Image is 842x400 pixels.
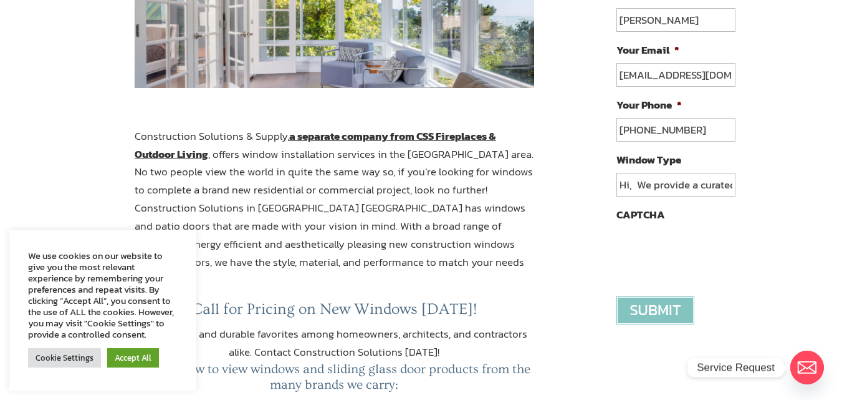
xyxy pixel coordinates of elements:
[135,127,535,300] p: Construction Solutions & Supply, , offers window installation services in the [GEOGRAPHIC_DATA] a...
[616,98,682,112] label: Your Phone
[616,296,694,324] input: Submit
[28,250,178,340] div: We use cookies on our website to give you the most relevant experience by remembering your prefer...
[616,208,665,222] label: CAPTCHA
[28,348,101,368] a: Cookie Settings
[616,228,806,276] iframe: reCAPTCHA
[616,153,681,167] label: Window Type
[135,361,535,399] h4: Click below to view windows and sliding glass door products from the many brands we carry:
[616,43,679,57] label: Your Email
[135,325,535,361] p: Top-brands and durable favorites among homeowners, architects, and contractors alike. Contact Con...
[135,300,535,325] h3: Call for Pricing on New Windows [DATE]!
[135,128,496,162] strong: a separate company from CSS Fireplaces & Outdoor Living
[107,348,159,368] a: Accept All
[790,351,824,384] a: Email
